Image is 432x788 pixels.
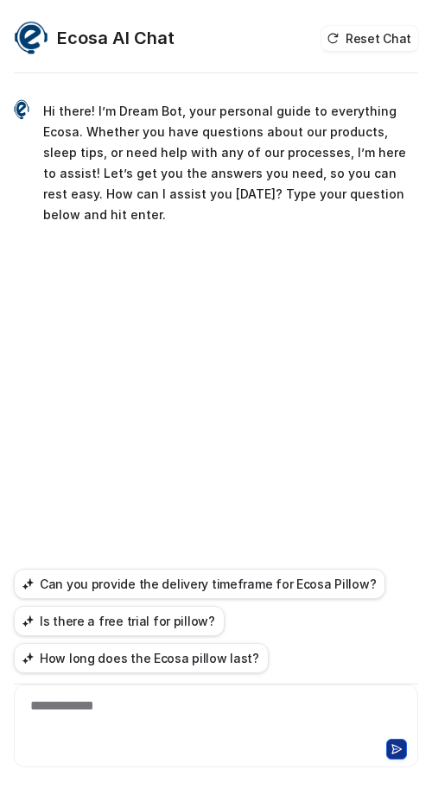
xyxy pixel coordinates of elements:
[321,26,418,51] button: Reset Chat
[57,26,175,50] h2: Ecosa AI Chat
[43,101,418,225] p: Hi there! I’m Dream Bot, your personal guide to everything Ecosa. Whether you have questions abou...
[14,569,385,599] button: Can you provide the delivery timeframe for Ecosa Pillow?
[14,21,48,55] img: Widget
[14,643,269,673] button: How long does the Ecosa pillow last?
[14,606,225,636] button: Is there a free trial for pillow?
[14,99,29,120] img: Widget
